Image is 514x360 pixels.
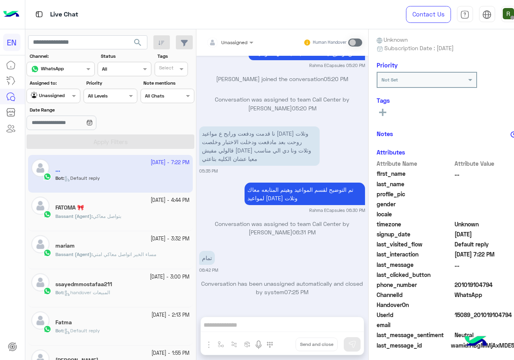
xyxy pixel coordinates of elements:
[377,230,453,238] span: signup_date
[309,207,365,214] small: Rahma ECapsules 06:30 PM
[377,190,453,198] span: profile_pic
[55,289,64,295] b: :
[55,251,93,257] b: :
[199,168,218,174] small: 05:35 PM
[151,235,190,243] small: [DATE] - 3:32 PM
[292,229,316,236] span: 06:31 PM
[157,53,193,60] label: Tags
[309,62,365,69] small: Rahma ECapsules 05:20 PM
[150,273,190,281] small: [DATE] - 3:00 PM
[245,183,365,205] p: 2/10/2025, 6:30 PM
[43,210,51,218] img: WhatsApp
[55,327,64,334] b: :
[55,213,92,219] span: Bassant (Agent)
[55,327,63,334] span: Bot
[199,220,365,237] p: Conversation was assigned to team Call Center by [PERSON_NAME]
[199,267,218,273] small: 06:42 PM
[199,75,365,83] p: [PERSON_NAME] joined the conversation
[377,281,453,289] span: phone_number
[292,105,316,112] span: 05:20 PM
[55,251,92,257] span: Bassant (Agent)
[377,331,453,339] span: last_message_sentiment
[377,341,449,350] span: last_message_id
[101,53,151,60] label: Status
[143,79,193,87] label: Note mentions
[31,197,49,215] img: defaultAdmin.png
[199,279,365,297] p: Conversation has been unassigned automatically and closed by system
[381,77,398,83] b: Not Set
[377,271,453,279] span: last_clicked_button
[457,6,473,23] a: tab
[377,220,453,228] span: timezone
[199,251,215,265] p: 2/10/2025, 6:42 PM
[31,311,49,329] img: defaultAdmin.png
[377,180,453,188] span: last_name
[377,200,453,208] span: gender
[158,64,173,73] div: Select
[93,213,121,219] span: بتواصل معاكي
[221,39,247,45] span: Unassigned
[128,35,148,53] button: search
[377,291,453,299] span: ChannelId
[377,210,453,218] span: locale
[55,319,72,326] h5: Fatma
[27,134,194,149] button: Apply Filters
[55,281,112,288] h5: ssayedmmostafaa211
[3,34,20,51] div: EN
[151,197,190,204] small: [DATE] - 4:44 PM
[93,251,156,257] span: مساء الخير اتواصل معاكي امتي
[377,260,453,269] span: last_message
[34,9,44,19] img: tab
[31,235,49,253] img: defaultAdmin.png
[377,321,453,329] span: email
[199,126,320,166] p: 2/10/2025, 5:35 PM
[377,301,453,309] span: HandoverOn
[55,213,93,219] b: :
[50,9,78,20] p: Live Chat
[377,61,398,69] h6: Priority
[377,169,453,178] span: first_name
[377,250,453,258] span: last_interaction
[86,79,136,87] label: Priority
[462,328,490,356] img: hulul-logo.png
[43,249,51,257] img: WhatsApp
[460,10,469,19] img: tab
[30,79,80,87] label: Assigned to:
[64,327,100,334] span: Default reply
[151,350,190,357] small: [DATE] - 1:55 PM
[30,53,94,60] label: Channel:
[43,325,51,333] img: WhatsApp
[55,289,63,295] span: Bot
[64,289,110,295] span: handover المبيعات
[43,287,51,295] img: WhatsApp
[377,35,408,44] span: Unknown
[55,204,84,211] h5: FATOMA 🎀
[31,273,49,291] img: defaultAdmin.png
[503,8,514,19] img: userImage
[284,289,308,295] span: 07:25 PM
[55,242,75,249] h5: mariam
[377,148,405,156] h6: Attributes
[3,6,19,23] img: Logo
[406,6,451,23] a: Contact Us
[377,130,393,137] h6: Notes
[151,311,190,319] small: [DATE] - 2:13 PM
[313,39,347,46] small: Human Handover
[30,106,137,114] label: Date Range
[384,44,454,52] span: Subscription Date : [DATE]
[324,75,348,82] span: 05:20 PM
[199,95,365,112] p: Conversation was assigned to team Call Center by [PERSON_NAME]
[377,240,453,248] span: last_visited_flow
[482,10,492,19] img: tab
[377,311,453,319] span: UserId
[133,38,143,47] span: search
[296,338,338,351] button: Send and close
[377,159,453,168] span: Attribute Name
